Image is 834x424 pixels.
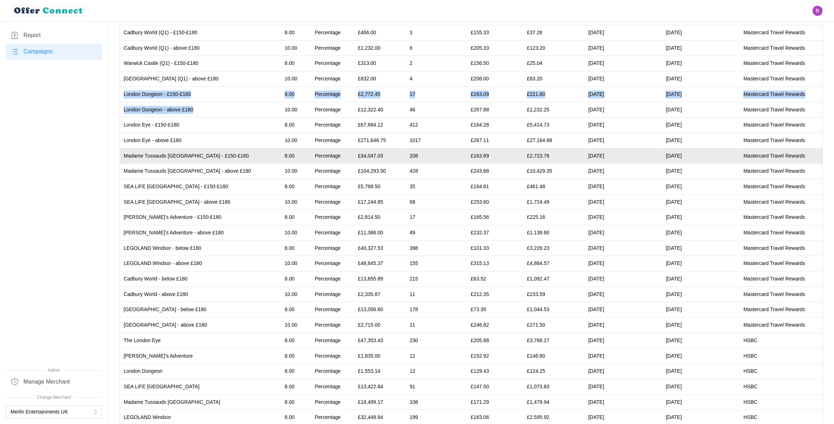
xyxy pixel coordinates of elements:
[467,133,523,148] td: £267.11
[406,133,467,148] td: 1017
[523,240,585,256] td: £3,226.23
[662,179,740,194] td: [DATE]
[120,87,281,102] td: London Dungeon - £150-£180
[354,318,406,333] td: £2,715.00
[120,379,281,394] td: SEA LIFE [GEOGRAPHIC_DATA]
[585,148,662,164] td: [DATE]
[585,271,662,287] td: [DATE]
[281,40,311,56] td: 10.00
[120,194,281,210] td: SEA LIFE [GEOGRAPHIC_DATA] - above £180
[406,333,467,348] td: 230
[311,333,354,348] td: Percentage
[585,133,662,148] td: [DATE]
[585,394,662,410] td: [DATE]
[354,179,406,194] td: £5,768.50
[812,6,822,16] img: Ryan Gribben
[311,348,354,364] td: Percentage
[585,333,662,348] td: [DATE]
[354,164,406,179] td: £104,293.50
[281,102,311,118] td: 10.00
[354,133,406,148] td: £271,646.75
[662,302,740,318] td: [DATE]
[523,348,585,364] td: £146.80
[467,240,523,256] td: £101.33
[523,318,585,333] td: £271.50
[281,348,311,364] td: 8.00
[467,394,523,410] td: £171.29
[311,148,354,164] td: Percentage
[120,256,281,271] td: LEGOLAND Windsor - above £180
[662,56,740,71] td: [DATE]
[523,394,585,410] td: £1,479.94
[585,287,662,302] td: [DATE]
[523,379,585,394] td: £1,073.83
[406,118,467,133] td: 412
[740,40,822,56] td: Mastercard Travel Rewards
[354,194,406,210] td: £17,244.85
[120,318,281,333] td: [GEOGRAPHIC_DATA] - above £180
[523,118,585,133] td: £5,414.73
[467,348,523,364] td: £152.92
[523,148,585,164] td: £2,723.76
[662,133,740,148] td: [DATE]
[523,71,585,87] td: £83.20
[406,148,467,164] td: 208
[406,40,467,56] td: 6
[311,179,354,194] td: Percentage
[120,240,281,256] td: LEGOLAND Windsor - below £180
[23,31,41,40] span: Report
[740,210,822,225] td: Mastercard Travel Rewards
[354,87,406,102] td: £2,772.45
[311,287,354,302] td: Percentage
[406,302,467,318] td: 178
[662,256,740,271] td: [DATE]
[740,164,822,179] td: Mastercard Travel Rewards
[281,287,311,302] td: 10.00
[467,302,523,318] td: £73.35
[120,271,281,287] td: Cadbury World - below £180
[662,40,740,56] td: [DATE]
[523,364,585,379] td: £124.25
[585,194,662,210] td: [DATE]
[406,87,467,102] td: 17
[311,379,354,394] td: Percentage
[662,333,740,348] td: [DATE]
[406,318,467,333] td: 11
[120,56,281,71] td: Warwick Castle (Q1) - £150-£180
[523,56,585,71] td: £25.04
[6,27,102,44] a: Report
[354,40,406,56] td: £1,232.00
[120,102,281,118] td: London Dungeon - above £180
[467,164,523,179] td: £243.68
[740,133,822,148] td: Mastercard Travel Rewards
[467,210,523,225] td: £165.56
[12,4,86,17] img: loyalBe Logo
[740,364,822,379] td: HSBC
[740,379,822,394] td: HSBC
[311,394,354,410] td: Percentage
[354,25,406,41] td: £466.00
[585,56,662,71] td: [DATE]
[467,225,523,241] td: £232.37
[662,194,740,210] td: [DATE]
[311,210,354,225] td: Percentage
[740,271,822,287] td: Mastercard Travel Rewards
[467,87,523,102] td: £163.09
[354,56,406,71] td: £313.00
[311,40,354,56] td: Percentage
[120,133,281,148] td: London Eye - above £180
[311,25,354,41] td: Percentage
[523,302,585,318] td: £1,044.53
[523,179,585,194] td: £461.48
[662,318,740,333] td: [DATE]
[523,271,585,287] td: £1,092.47
[662,287,740,302] td: [DATE]
[585,379,662,394] td: [DATE]
[406,102,467,118] td: 46
[354,287,406,302] td: £2,335.87
[281,271,311,287] td: 8.00
[467,318,523,333] td: £246.82
[120,40,281,56] td: Cadbury World (Q1) - above £180
[406,287,467,302] td: 11
[662,118,740,133] td: [DATE]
